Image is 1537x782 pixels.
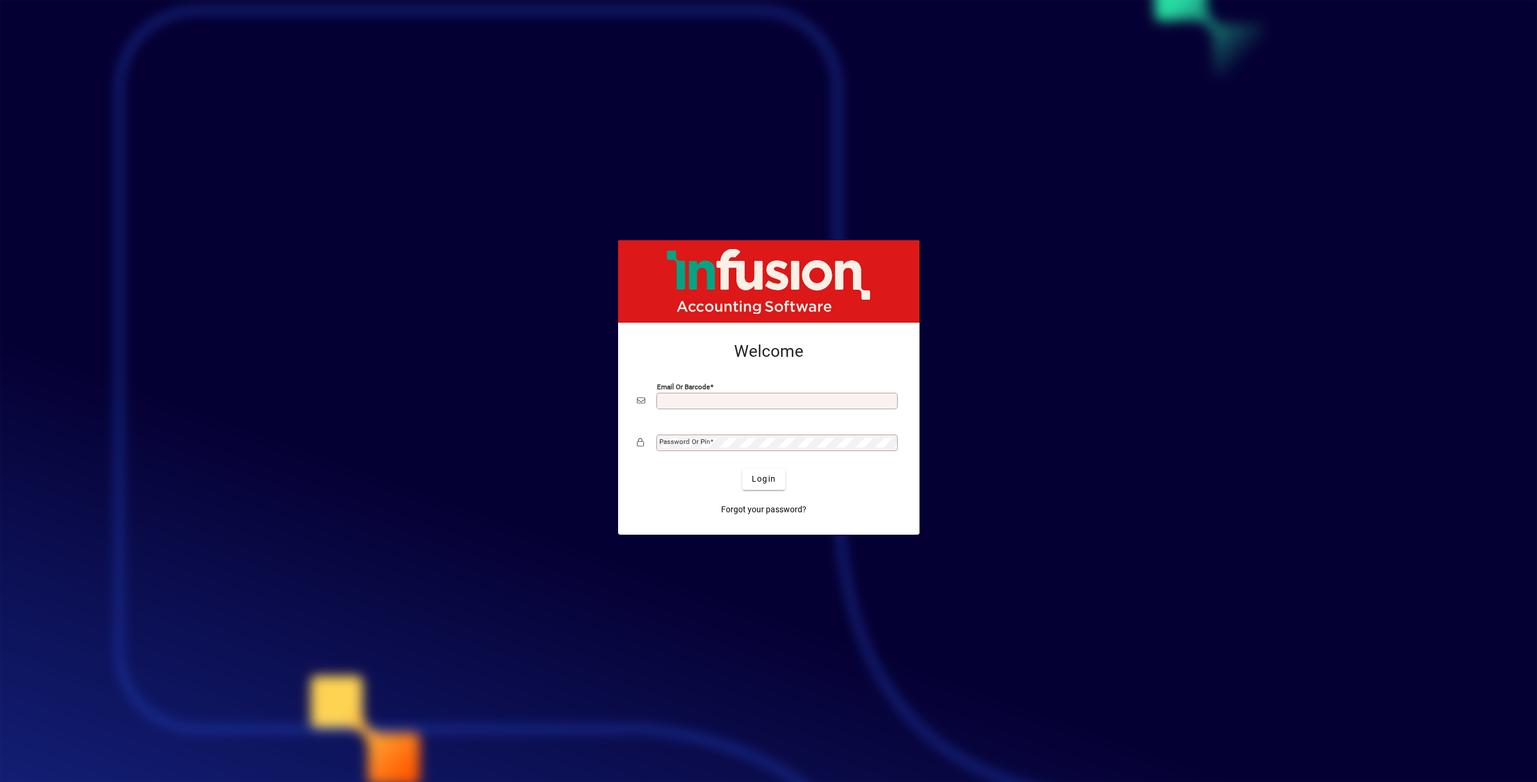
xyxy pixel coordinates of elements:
[716,499,811,521] a: Forgot your password?
[657,382,710,390] mat-label: Email or Barcode
[659,438,710,446] mat-label: Password or Pin
[637,342,901,362] h2: Welcome
[752,473,776,485] span: Login
[742,469,785,490] button: Login
[721,503,806,516] span: Forgot your password?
